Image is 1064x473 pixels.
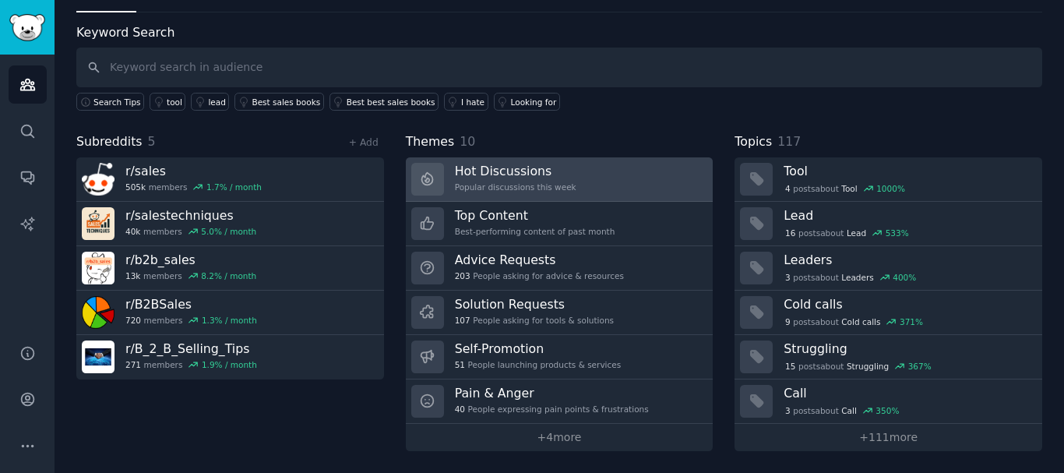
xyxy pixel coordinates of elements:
[455,385,649,401] h3: Pain & Anger
[455,341,622,357] h3: Self-Promotion
[444,93,488,111] a: I hate
[455,270,624,281] div: People asking for advice & resources
[785,272,791,283] span: 3
[76,202,384,246] a: r/salestechniques40kmembers5.0% / month
[735,291,1042,335] a: Cold calls9postsaboutCold calls371%
[234,93,323,111] a: Best sales books
[406,132,455,152] span: Themes
[349,137,379,148] a: + Add
[841,316,880,327] span: Cold calls
[125,359,141,370] span: 271
[406,202,713,246] a: Top ContentBest-performing content of past month
[406,246,713,291] a: Advice Requests203People asking for advice & resources
[455,359,622,370] div: People launching products & services
[841,405,857,416] span: Call
[125,270,140,281] span: 13k
[886,228,909,238] div: 533 %
[329,93,439,111] a: Best best sales books
[777,134,801,149] span: 117
[847,361,889,372] span: Struggling
[82,296,115,329] img: B2BSales
[735,246,1042,291] a: Leaders3postsaboutLeaders400%
[76,25,174,40] label: Keyword Search
[125,182,262,192] div: members
[847,228,866,238] span: Lead
[82,252,115,284] img: b2b_sales
[784,226,910,240] div: post s about
[455,296,614,312] h3: Solution Requests
[908,361,932,372] div: 367 %
[455,359,465,370] span: 51
[735,424,1042,451] a: +111more
[82,207,115,240] img: salestechniques
[76,335,384,379] a: r/B_2_B_Selling_Tips271members1.9% / month
[893,272,916,283] div: 400 %
[455,315,470,326] span: 107
[900,316,923,327] div: 371 %
[785,183,791,194] span: 4
[347,97,435,108] div: Best best sales books
[9,14,45,41] img: GummySearch logo
[125,270,256,281] div: members
[784,207,1031,224] h3: Lead
[406,424,713,451] a: +4more
[455,182,576,192] div: Popular discussions this week
[125,252,256,268] h3: r/ b2b_sales
[406,157,713,202] a: Hot DiscussionsPopular discussions this week
[511,97,557,108] div: Looking for
[206,182,262,192] div: 1.7 % / month
[841,183,857,194] span: Tool
[784,270,918,284] div: post s about
[148,134,156,149] span: 5
[735,202,1042,246] a: Lead16postsaboutLead533%
[876,405,899,416] div: 350 %
[76,291,384,335] a: r/B2BSales720members1.3% / month
[76,157,384,202] a: r/sales505kmembers1.7% / month
[82,163,115,196] img: sales
[785,228,795,238] span: 16
[76,48,1042,87] input: Keyword search in audience
[784,341,1031,357] h3: Struggling
[125,226,140,237] span: 40k
[455,207,615,224] h3: Top Content
[784,252,1031,268] h3: Leaders
[735,132,772,152] span: Topics
[82,341,115,373] img: B_2_B_Selling_Tips
[785,316,791,327] span: 9
[784,296,1031,312] h3: Cold calls
[784,404,900,418] div: post s about
[455,404,465,415] span: 40
[125,341,257,357] h3: r/ B_2_B_Selling_Tips
[784,385,1031,401] h3: Call
[785,361,795,372] span: 15
[191,93,229,111] a: lead
[76,93,144,111] button: Search Tips
[784,163,1031,179] h3: Tool
[455,315,614,326] div: People asking for tools & solutions
[455,163,576,179] h3: Hot Discussions
[455,252,624,268] h3: Advice Requests
[735,157,1042,202] a: Tool4postsaboutTool1000%
[460,134,475,149] span: 10
[150,93,185,111] a: tool
[406,379,713,424] a: Pain & Anger40People expressing pain points & frustrations
[201,270,256,281] div: 8.2 % / month
[208,97,225,108] div: lead
[784,359,932,373] div: post s about
[76,246,384,291] a: r/b2b_sales13kmembers8.2% / month
[455,404,649,415] div: People expressing pain points & frustrations
[125,359,257,370] div: members
[125,226,256,237] div: members
[202,315,257,326] div: 1.3 % / month
[455,270,470,281] span: 203
[455,226,615,237] div: Best-performing content of past month
[784,315,924,329] div: post s about
[785,405,791,416] span: 3
[406,291,713,335] a: Solution Requests107People asking for tools & solutions
[125,315,141,326] span: 720
[167,97,182,108] div: tool
[252,97,320,108] div: Best sales books
[735,335,1042,379] a: Struggling15postsaboutStruggling367%
[494,93,560,111] a: Looking for
[202,359,257,370] div: 1.9 % / month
